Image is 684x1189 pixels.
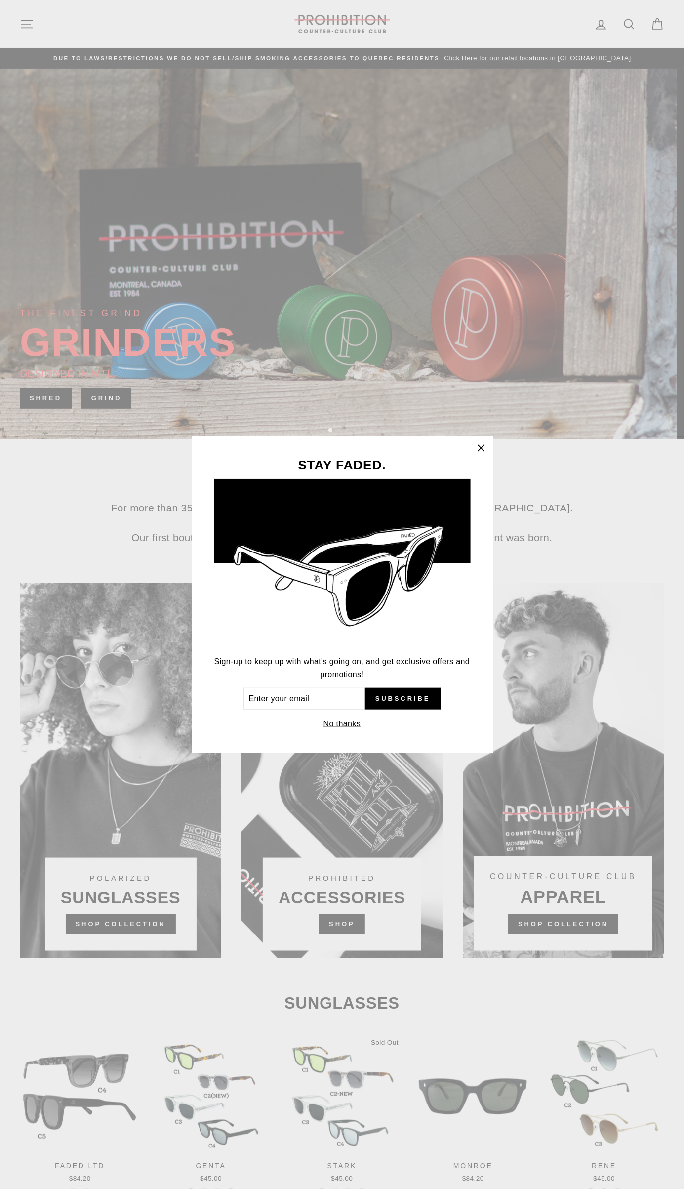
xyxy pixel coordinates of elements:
[365,688,441,710] button: Subscribe
[243,688,365,710] input: Enter your email
[214,655,471,680] p: Sign-up to keep up with what's going on, and get exclusive offers and promotions!
[214,459,471,472] h3: STAY FADED.
[321,717,364,731] button: No thanks
[375,694,431,703] span: Subscribe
